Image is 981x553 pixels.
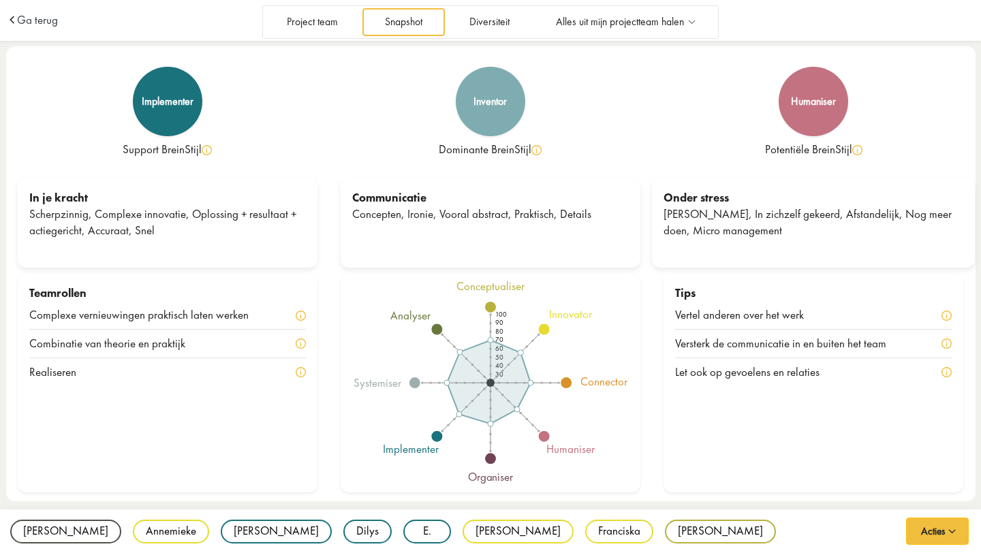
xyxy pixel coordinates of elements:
[362,8,444,36] a: Snapshot
[675,285,952,302] div: Tips
[29,206,306,239] div: Scherpzinnig, Complexe innovatie, Oplossing + resultaat + actiegericht, Accuraat, Snel
[941,338,952,349] img: info-yellow.svg
[403,520,451,543] div: E.
[463,520,574,543] div: [PERSON_NAME]
[906,518,969,545] button: Acties
[447,8,531,36] a: Diversiteit
[202,145,212,155] img: info-yellow.svg
[495,327,503,336] text: 80
[29,190,306,206] div: In je kracht
[29,285,306,302] div: Teamrollen
[142,96,193,107] div: implementer
[352,206,629,223] div: Concepten, Ironie, Vooral abstract, Praktisch, Details
[495,318,503,327] text: 90
[341,142,640,158] div: Dominante BreinStijl
[852,145,862,155] img: info-yellow.svg
[467,469,514,484] tspan: Organiser
[296,311,306,321] img: info-yellow.svg
[495,336,503,345] text: 70
[941,367,952,377] img: info-yellow.svg
[665,520,776,543] div: [PERSON_NAME]
[664,190,963,206] div: Onder stress
[556,16,684,28] span: Alles uit mijn projectteam halen
[221,520,332,543] div: [PERSON_NAME]
[531,145,542,155] img: info-yellow.svg
[296,367,306,377] img: info-yellow.svg
[941,311,952,321] img: info-yellow.svg
[10,520,121,543] div: [PERSON_NAME]
[354,375,402,390] tspan: Systemiser
[664,142,963,158] div: Potentiële BreinStijl
[343,520,392,543] div: Dilys
[675,336,904,352] div: Versterk de communicatie in en buiten het team
[265,8,360,36] a: Project team
[133,520,209,543] div: Annemieke
[580,374,628,389] tspan: Connector
[534,8,717,36] a: Alles uit mijn projectteam halen
[18,142,317,158] div: Support BreinStijl
[585,520,653,543] div: Franciska
[664,206,963,239] div: [PERSON_NAME], In zichzelf gekeerd, Afstandelijk, Nog meer doen, Micro management
[905,517,969,546] button: Acties
[382,441,439,456] tspan: Implementer
[29,364,94,381] div: Realiseren
[495,310,507,319] text: 100
[352,190,629,206] div: Communicatie
[296,338,306,349] img: info-yellow.svg
[29,336,203,352] div: Combinatie van theorie en praktijk
[675,364,837,381] div: Let ook op gevoelens en relaties
[549,306,593,321] tspan: Innovator
[675,307,822,323] div: Vertel anderen over het werk
[17,14,58,26] a: Ga terug
[456,279,525,294] tspan: Conceptualiser
[473,96,507,107] div: inventor
[390,308,431,323] tspan: Analyser
[546,441,595,456] tspan: Humaniser
[791,96,836,107] div: humaniser
[29,307,266,323] div: Complexe vernieuwingen praktisch laten werken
